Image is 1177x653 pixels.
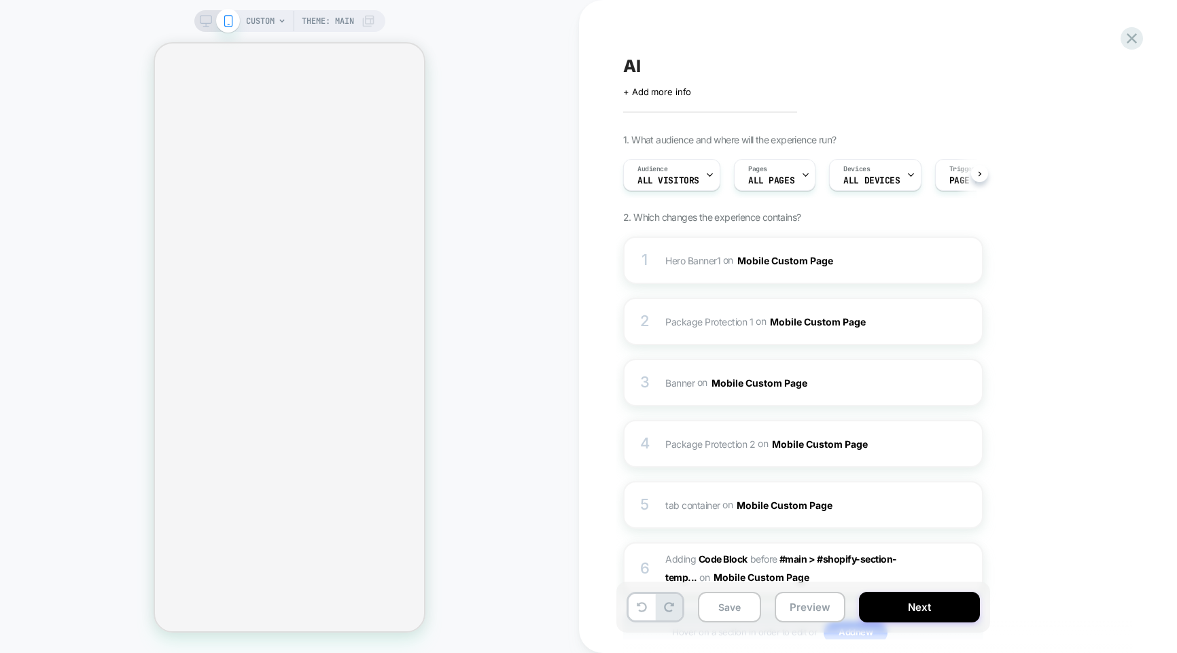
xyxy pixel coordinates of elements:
span: CUSTOM [246,10,275,32]
span: Package Protection 2 [665,438,756,449]
span: Page Load [949,176,996,186]
span: on [758,435,768,452]
button: Mobile Custom Page [737,495,843,515]
span: Devices [843,164,870,174]
span: ALL DEVICES [843,176,900,186]
span: on [697,374,707,391]
div: 6 [638,555,652,582]
span: Hero Banner1 [665,254,720,266]
span: #main > #shopify-section-temp... [665,553,897,583]
span: on [722,496,733,513]
div: 4 [638,430,652,457]
button: Preview [775,592,845,622]
span: Theme: MAIN [302,10,354,32]
span: 2. Which changes the experience contains? [623,211,801,223]
span: on [699,569,709,586]
button: Mobile Custom Page [714,567,820,587]
button: Save [698,592,761,622]
span: Pages [748,164,767,174]
button: Mobile Custom Page [770,312,877,332]
button: Mobile Custom Page [737,251,844,270]
div: 3 [638,369,652,396]
div: 2 [638,308,652,335]
button: Mobile Custom Page [772,434,879,454]
div: 1 [638,247,652,274]
b: Code Block [699,553,748,565]
span: Banner [665,376,695,388]
span: Adding [665,553,748,565]
span: Trigger [949,164,976,174]
span: Audience [637,164,668,174]
span: Package Protection 1 [665,315,754,327]
span: tab container [665,499,720,510]
span: AI [623,56,641,76]
span: 1. What audience and where will the experience run? [623,134,836,145]
span: All Visitors [637,176,699,186]
button: Mobile Custom Page [712,373,818,393]
span: ALL PAGES [748,176,794,186]
button: Next [859,592,980,622]
span: on [756,313,766,330]
span: on [723,251,733,268]
span: + Add more info [623,86,691,97]
div: 5 [638,491,652,518]
span: BEFORE [750,553,777,565]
